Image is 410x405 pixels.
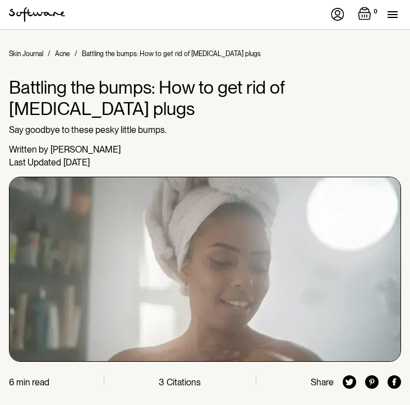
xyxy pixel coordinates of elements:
a: home [9,7,65,22]
img: pinterest icon [365,375,379,389]
div: Written by [9,144,48,155]
div: / [75,50,77,58]
div: min read [16,377,49,388]
div: / [48,50,50,58]
div: [DATE] [63,157,90,168]
div: Last Updated [9,157,61,168]
div: 0 [371,7,380,17]
div: 3 [159,377,164,388]
div: Share [311,377,334,388]
div: Citations [167,377,201,388]
h1: Battling the bumps: How to get rid of [MEDICAL_DATA] plugs [9,77,401,120]
a: Open empty cart [358,7,380,22]
div: Battling the bumps: How to get rid of [MEDICAL_DATA] plugs [82,50,261,58]
a: Skin Journal [9,50,43,58]
img: Software Logo [9,7,65,22]
div: [PERSON_NAME] [50,144,121,155]
div: 6 [9,377,14,388]
a: Acne [55,50,70,58]
p: Say goodbye to these pesky little bumps. [9,125,401,135]
img: facebook icon [388,375,401,389]
img: twitter icon [343,375,356,389]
